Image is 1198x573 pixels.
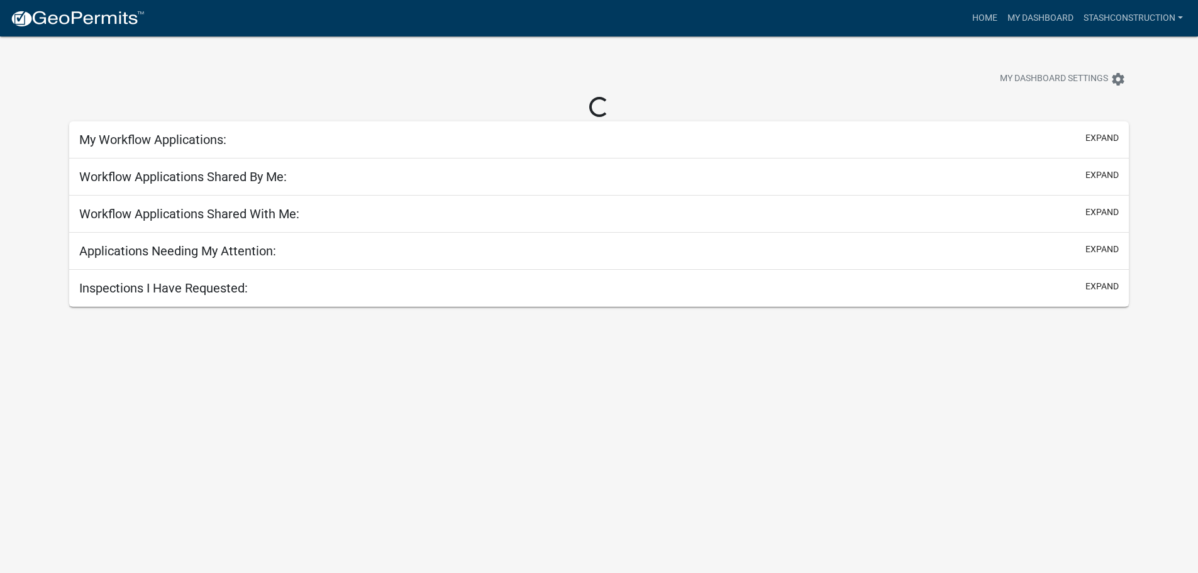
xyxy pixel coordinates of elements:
[79,243,276,259] h5: Applications Needing My Attention:
[1111,72,1126,87] i: settings
[1085,280,1119,293] button: expand
[1085,131,1119,145] button: expand
[79,132,226,147] h5: My Workflow Applications:
[990,67,1136,91] button: My Dashboard Settingssettings
[79,206,299,221] h5: Workflow Applications Shared With Me:
[1085,169,1119,182] button: expand
[1000,72,1108,87] span: My Dashboard Settings
[79,281,248,296] h5: Inspections I Have Requested:
[1079,6,1188,30] a: StashConstruction
[1085,243,1119,256] button: expand
[1002,6,1079,30] a: My Dashboard
[967,6,1002,30] a: Home
[79,169,287,184] h5: Workflow Applications Shared By Me:
[1085,206,1119,219] button: expand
